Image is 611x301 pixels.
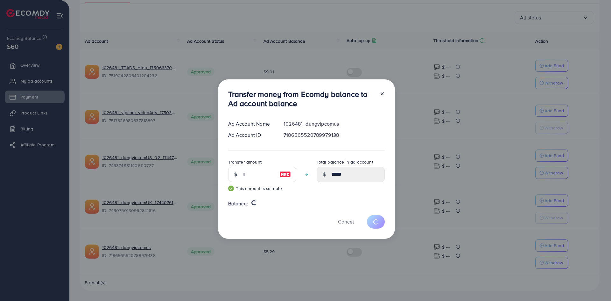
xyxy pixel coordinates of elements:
h3: Transfer money from Ecomdy balance to Ad account balance [228,90,375,108]
div: Ad Account ID [223,131,279,139]
div: 1026481_dungvipcomus [278,120,390,128]
div: Ad Account Name [223,120,279,128]
span: Balance: [228,200,248,207]
label: Transfer amount [228,159,262,165]
img: guide [228,186,234,191]
img: image [279,171,291,178]
button: Cancel [330,215,362,229]
small: This amount is suitable [228,185,296,192]
iframe: Chat [584,272,606,296]
div: 7186565520789979138 [278,131,390,139]
span: Cancel [338,218,354,225]
label: Total balance in ad account [317,159,373,165]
